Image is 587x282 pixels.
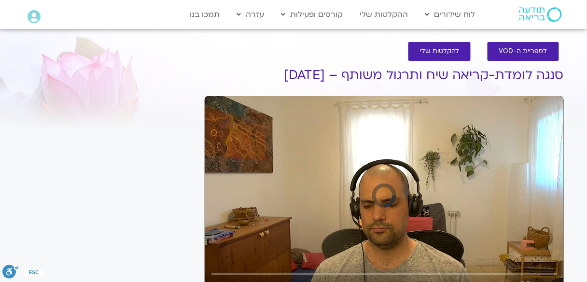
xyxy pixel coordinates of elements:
[420,48,459,55] span: להקלטות שלי
[232,5,269,24] a: עזרה
[488,42,559,61] a: לספריית ה-VOD
[355,5,413,24] a: ההקלטות שלי
[205,68,564,83] h1: סנגה לומדת-קריאה שיח ותרגול משותף – [DATE]
[408,42,471,61] a: להקלטות שלי
[185,5,225,24] a: תמכו בנו
[499,48,547,55] span: לספריית ה-VOD
[420,5,480,24] a: לוח שידורים
[519,7,562,22] img: תודעה בריאה
[277,5,348,24] a: קורסים ופעילות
